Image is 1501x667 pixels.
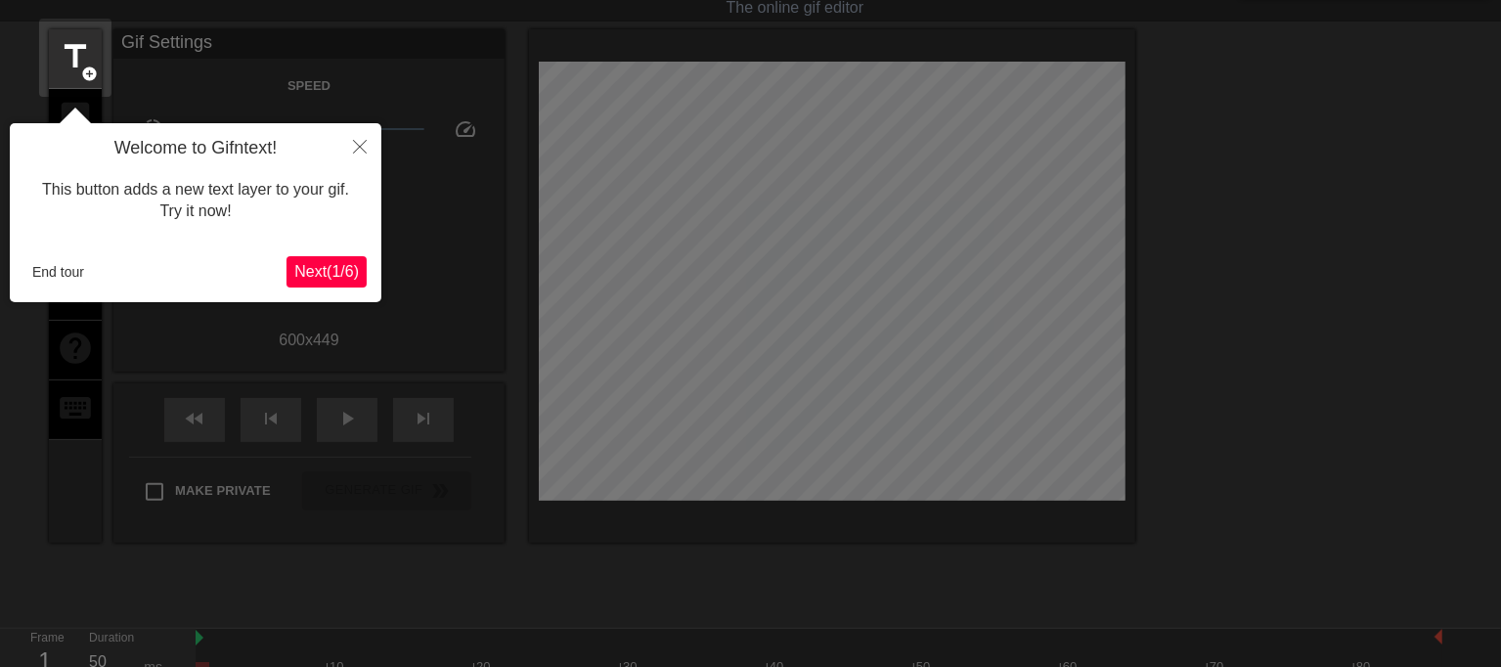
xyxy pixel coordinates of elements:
[287,256,367,288] button: Next
[294,263,359,280] span: Next ( 1 / 6 )
[338,123,381,168] button: Close
[24,257,92,287] button: End tour
[24,138,367,159] h4: Welcome to Gifntext!
[24,159,367,243] div: This button adds a new text layer to your gif. Try it now!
